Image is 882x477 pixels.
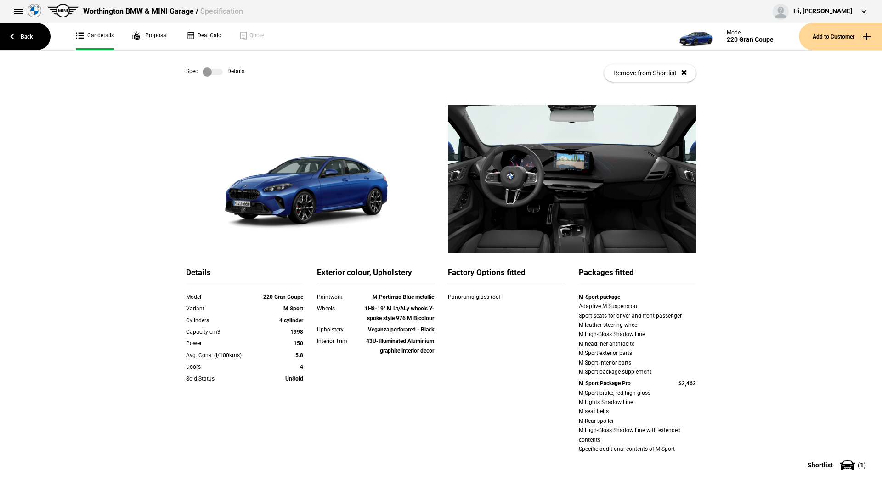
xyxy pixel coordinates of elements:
[727,36,774,44] div: 220 Gran Coupe
[83,6,243,17] div: Worthington BMW & MINI Garage /
[47,4,79,17] img: mini.png
[317,292,364,302] div: Paintwork
[368,326,434,333] strong: Veganza perforated - Black
[604,64,696,82] button: Remove from Shortlist
[186,67,244,77] div: Spec Details
[295,352,303,359] strong: 5.8
[283,305,303,312] strong: M Sport
[317,325,364,334] div: Upholstery
[794,454,882,477] button: Shortlist(1)
[186,362,256,371] div: Doors
[290,329,303,335] strong: 1998
[263,294,303,300] strong: 220 Gran Coupe
[285,376,303,382] strong: UnSold
[279,317,303,324] strong: 4 cylinder
[317,337,364,346] div: Interior Trim
[579,380,631,387] strong: M Sport Package Pro
[132,23,168,50] a: Proposal
[579,294,620,300] strong: M Sport package
[186,327,256,337] div: Capacity cm3
[858,462,866,468] span: ( 1 )
[365,305,434,321] strong: 1H8-19" M Lt/ALy wheels Y-spoke style 976 M Bicolour
[186,339,256,348] div: Power
[799,23,882,50] button: Add to Customer
[186,351,256,360] div: Avg. Cons. (l/100kms)
[448,267,565,283] div: Factory Options fitted
[186,267,303,283] div: Details
[186,23,221,50] a: Deal Calc
[678,380,696,387] strong: $2,462
[579,388,696,463] div: M Sport brake, red high-gloss M Lights Shadow Line M seat belts M Rear spoiler M High-Gloss Shado...
[317,304,364,313] div: Wheels
[579,267,696,283] div: Packages fitted
[186,292,256,302] div: Model
[373,294,434,300] strong: M Portimao Blue metallic
[186,304,256,313] div: Variant
[300,364,303,370] strong: 4
[317,267,434,283] div: Exterior colour, Upholstery
[793,7,852,16] div: Hi, [PERSON_NAME]
[28,4,41,17] img: bmw.png
[808,462,833,468] span: Shortlist
[294,340,303,347] strong: 150
[727,29,774,36] div: Model
[366,338,434,354] strong: 43U-Illuminated Aluminium graphite interior decor
[200,7,243,16] span: Specification
[579,302,696,376] div: Adaptive M Suspension Sport seats for driver and front passenger M leather steering wheel M High-...
[186,374,256,383] div: Sold Status
[76,23,114,50] a: Car details
[186,316,256,325] div: Cylinders
[448,292,530,302] div: Panorama glass roof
